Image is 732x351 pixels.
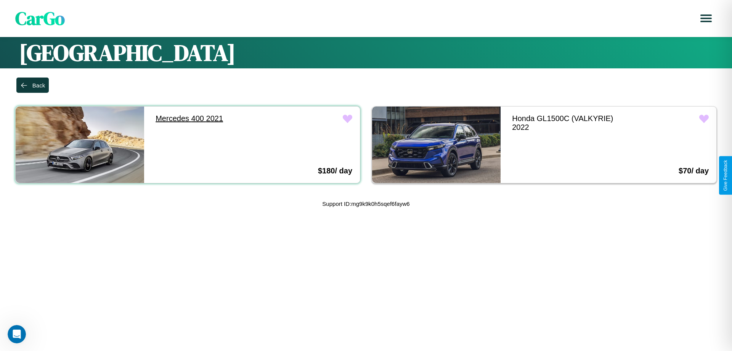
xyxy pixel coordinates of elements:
h1: [GEOGRAPHIC_DATA] [19,37,713,68]
iframe: Intercom live chat [8,325,26,343]
a: Mercedes 400 2021 [148,107,276,131]
button: Open menu [695,8,717,29]
p: Support ID: mg9k9k0h5sqef6fayw6 [322,199,409,209]
a: Honda GL1500C (VALKYRIE) 2022 [504,107,633,139]
button: Back [16,78,49,93]
div: Give Feedback [723,160,728,191]
span: CarGo [15,6,65,31]
div: Back [32,82,45,89]
h3: $ 70 / day [679,167,709,175]
h3: $ 180 / day [318,167,352,175]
